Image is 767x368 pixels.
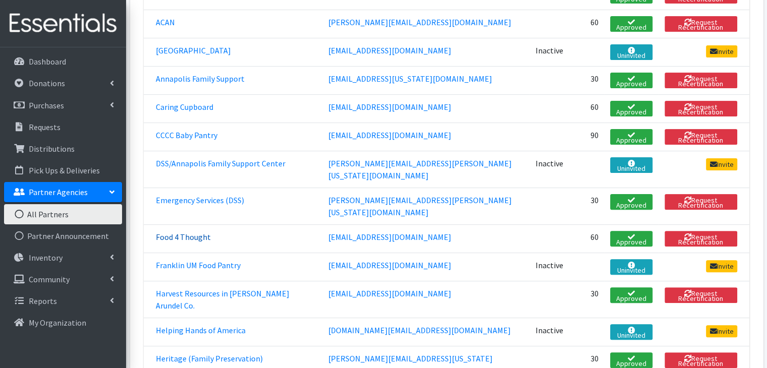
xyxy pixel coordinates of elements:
[569,94,604,122] td: 60
[156,288,289,311] a: Harvest Resources in [PERSON_NAME] Arundel Co.
[665,16,737,32] button: Request Recertification
[328,195,511,217] a: [PERSON_NAME][EMAIL_ADDRESS][PERSON_NAME][US_STATE][DOMAIN_NAME]
[328,130,451,140] a: [EMAIL_ADDRESS][DOMAIN_NAME]
[610,287,652,303] a: Approved
[569,281,604,318] td: 30
[156,195,244,205] a: Emergency Services (DSS)
[4,73,122,93] a: Donations
[706,45,737,57] a: Invite
[29,144,75,154] p: Distributions
[29,122,61,132] p: Requests
[569,122,604,151] td: 90
[4,204,122,224] a: All Partners
[569,10,604,38] td: 60
[328,158,511,180] a: [PERSON_NAME][EMAIL_ADDRESS][PERSON_NAME][US_STATE][DOMAIN_NAME]
[156,158,285,168] a: DSS/Annapolis Family Support Center
[610,101,652,116] a: Approved
[4,226,122,246] a: Partner Announcement
[328,102,451,112] a: [EMAIL_ADDRESS][DOMAIN_NAME]
[4,7,122,40] img: HumanEssentials
[156,232,211,242] a: Food 4 Thought
[4,139,122,159] a: Distributions
[610,73,652,88] a: Approved
[610,231,652,247] a: Approved
[29,165,100,175] p: Pick Ups & Deliveries
[610,324,652,340] a: Uninvited
[328,325,510,335] a: [DOMAIN_NAME][EMAIL_ADDRESS][DOMAIN_NAME]
[4,160,122,180] a: Pick Ups & Deliveries
[529,38,569,66] td: Inactive
[665,101,737,116] button: Request Recertification
[4,291,122,311] a: Reports
[29,318,86,328] p: My Organization
[328,260,451,270] a: [EMAIL_ADDRESS][DOMAIN_NAME]
[328,232,451,242] a: [EMAIL_ADDRESS][DOMAIN_NAME]
[4,95,122,115] a: Purchases
[29,296,57,306] p: Reports
[156,17,175,27] a: ACAN
[156,325,246,335] a: Helping Hands of America
[328,288,451,298] a: [EMAIL_ADDRESS][DOMAIN_NAME]
[610,44,652,60] a: Uninvited
[156,260,241,270] a: Franklin UM Food Pantry
[156,74,245,84] a: Annapolis Family Support
[156,45,231,55] a: [GEOGRAPHIC_DATA]
[706,260,737,272] a: Invite
[328,74,492,84] a: [EMAIL_ADDRESS][US_STATE][DOMAIN_NAME]
[529,253,569,281] td: Inactive
[4,117,122,137] a: Requests
[156,130,217,140] a: CCCC Baby Pantry
[569,224,604,253] td: 60
[4,182,122,202] a: Partner Agencies
[665,194,737,210] button: Request Recertification
[665,352,737,368] button: Request Recertification
[529,151,569,188] td: Inactive
[156,102,213,112] a: Caring Cupboard
[569,188,604,224] td: 30
[706,158,737,170] a: Invite
[29,78,65,88] p: Donations
[610,259,652,275] a: Uninvited
[665,287,737,303] button: Request Recertification
[328,45,451,55] a: [EMAIL_ADDRESS][DOMAIN_NAME]
[610,157,652,173] a: Uninvited
[4,51,122,72] a: Dashboard
[156,353,263,363] a: Heritage (Family Preservation)
[569,66,604,94] td: 30
[29,56,66,67] p: Dashboard
[529,318,569,346] td: Inactive
[29,253,63,263] p: Inventory
[328,17,511,27] a: [PERSON_NAME][EMAIL_ADDRESS][DOMAIN_NAME]
[29,100,64,110] p: Purchases
[29,187,88,197] p: Partner Agencies
[4,269,122,289] a: Community
[610,352,652,368] a: Approved
[610,16,652,32] a: Approved
[29,274,70,284] p: Community
[665,129,737,145] button: Request Recertification
[4,313,122,333] a: My Organization
[665,231,737,247] button: Request Recertification
[610,129,652,145] a: Approved
[4,248,122,268] a: Inventory
[610,194,652,210] a: Approved
[665,73,737,88] button: Request Recertification
[706,325,737,337] a: Invite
